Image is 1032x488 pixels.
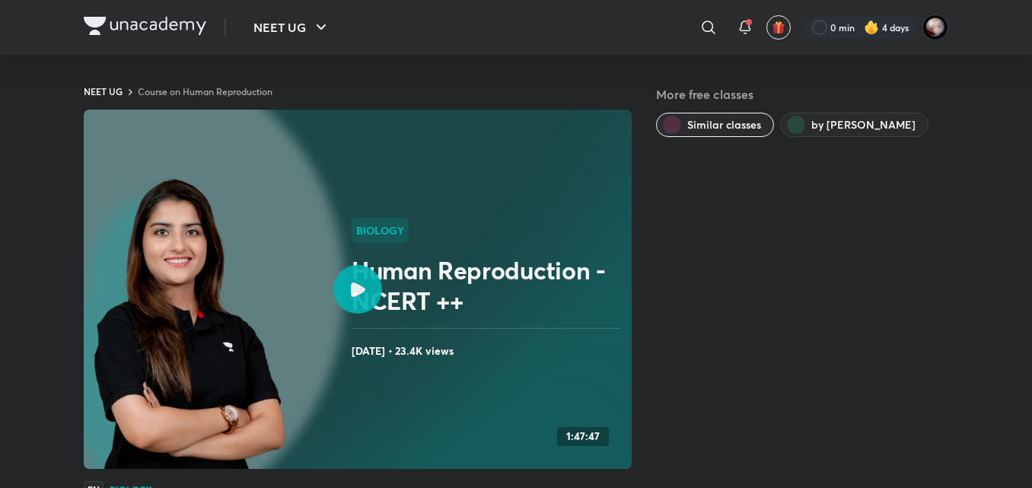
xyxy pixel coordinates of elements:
[566,430,600,443] h4: 1:47:47
[352,255,626,316] h2: Human Reproduction - NCERT ++
[922,14,948,40] img: Swarit
[864,20,879,35] img: streak
[84,85,123,97] a: NEET UG
[766,15,791,40] button: avatar
[772,21,785,34] img: avatar
[811,117,916,132] span: by Seep Pahuja
[687,117,761,132] span: Similar classes
[780,113,928,137] button: by Seep Pahuja
[84,17,206,39] a: Company Logo
[138,85,272,97] a: Course on Human Reproduction
[84,17,206,35] img: Company Logo
[352,341,626,361] h4: [DATE] • 23.4K views
[656,85,948,104] h5: More free classes
[244,12,339,43] button: NEET UG
[656,113,774,137] button: Similar classes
